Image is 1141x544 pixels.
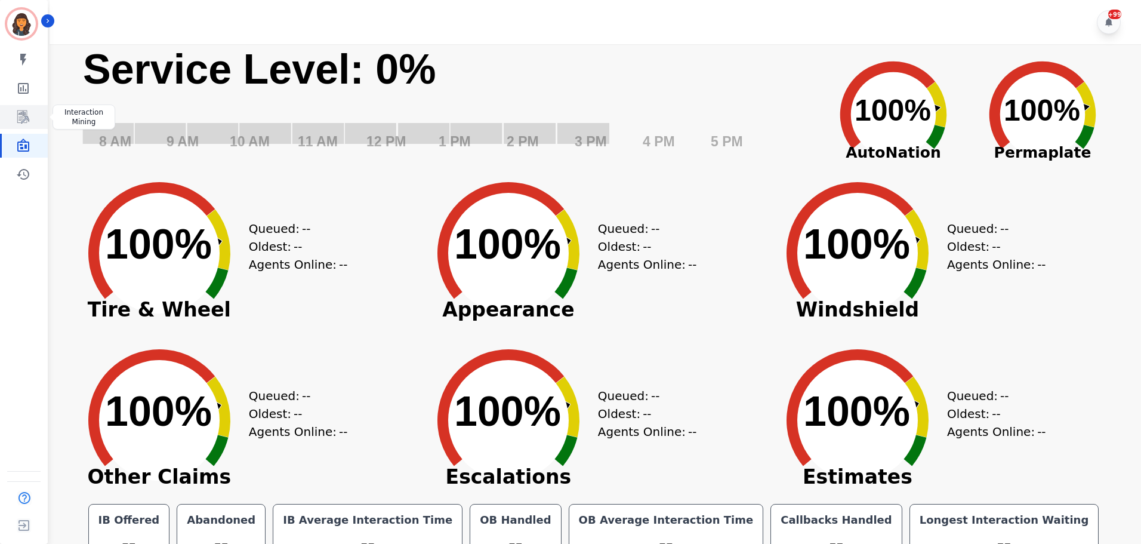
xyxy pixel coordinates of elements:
div: Agents Online: [947,423,1049,441]
span: -- [294,238,302,256]
text: 100% [454,388,561,435]
text: 2 PM [507,134,539,149]
span: -- [643,238,651,256]
span: -- [651,220,659,238]
text: 1 PM [439,134,471,149]
span: Appearance [419,304,598,316]
span: Permaplate [968,142,1117,164]
span: -- [643,405,651,423]
div: Queued: [598,387,687,405]
span: -- [688,256,696,273]
span: Estimates [768,471,947,483]
div: Queued: [947,387,1037,405]
text: 100% [105,388,212,435]
span: -- [1000,387,1009,405]
span: -- [294,405,302,423]
div: Agents Online: [249,256,350,273]
span: Escalations [419,471,598,483]
span: -- [339,423,347,441]
span: -- [1037,423,1046,441]
div: Queued: [598,220,687,238]
text: Service Level: 0% [83,46,436,93]
div: Oldest: [598,238,687,256]
div: Agents Online: [947,256,1049,273]
text: 100% [803,388,910,435]
text: 100% [1004,94,1080,127]
text: 12 PM [366,134,406,149]
div: OB Average Interaction Time [576,512,756,528]
div: Oldest: [598,405,687,423]
svg: Service Level: 0% [82,44,816,167]
text: 100% [855,94,931,127]
div: Queued: [249,220,338,238]
span: -- [992,405,1000,423]
span: Tire & Wheel [70,304,249,316]
span: Windshield [768,304,947,316]
text: 100% [803,221,910,268]
div: Oldest: [249,405,338,423]
div: Queued: [947,220,1037,238]
div: Oldest: [947,238,1037,256]
div: IB Offered [96,512,162,528]
span: -- [339,256,347,273]
text: 4 PM [643,134,675,149]
text: 10 AM [230,134,270,149]
span: -- [992,238,1000,256]
div: Queued: [249,387,338,405]
div: Oldest: [947,405,1037,423]
text: 100% [454,221,561,268]
span: -- [302,220,310,238]
img: Bordered avatar [7,10,36,38]
div: Agents Online: [249,423,350,441]
span: -- [1037,256,1046,273]
div: Abandoned [184,512,258,528]
div: Agents Online: [598,423,699,441]
span: -- [302,387,310,405]
div: +99 [1108,10,1121,19]
text: 3 PM [575,134,607,149]
span: AutoNation [819,142,968,164]
text: 5 PM [711,134,743,149]
div: OB Handled [477,512,553,528]
span: -- [651,387,659,405]
text: 8 AM [99,134,131,149]
div: Oldest: [249,238,338,256]
text: 100% [105,221,212,268]
span: Other Claims [70,471,249,483]
div: Callbacks Handled [778,512,895,528]
text: 11 AM [298,134,338,149]
div: Longest Interaction Waiting [917,512,1091,528]
span: -- [688,423,696,441]
div: IB Average Interaction Time [280,512,455,528]
div: Agents Online: [598,256,699,273]
span: -- [1000,220,1009,238]
text: 9 AM [166,134,199,149]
